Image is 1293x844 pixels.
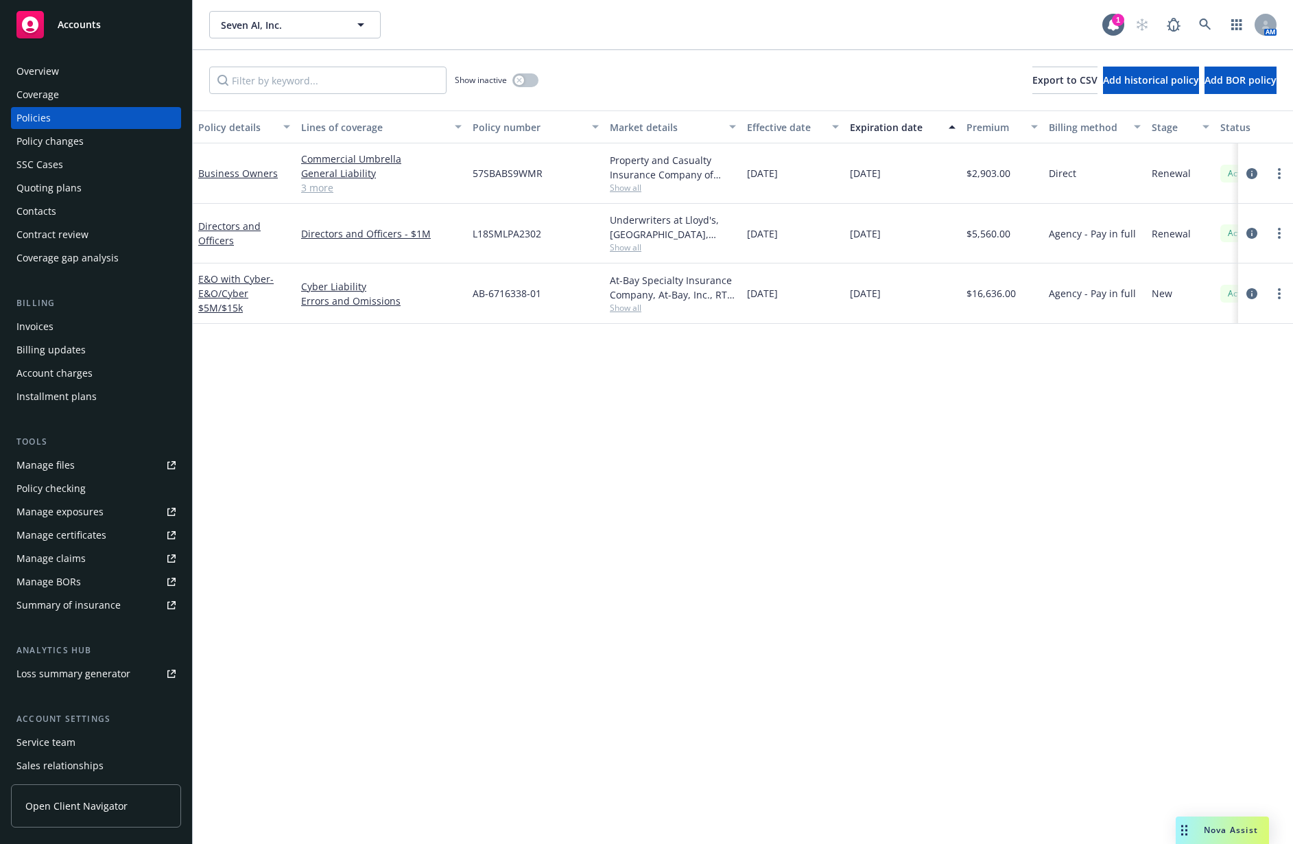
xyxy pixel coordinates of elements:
[455,74,507,86] span: Show inactive
[1049,286,1136,301] span: Agency - Pay in full
[1176,817,1193,844] div: Drag to move
[16,60,59,82] div: Overview
[16,501,104,523] div: Manage exposures
[16,663,130,685] div: Loss summary generator
[11,316,181,338] a: Invoices
[11,60,181,82] a: Overview
[16,154,63,176] div: SSC Cases
[16,386,97,408] div: Installment plans
[467,110,604,143] button: Policy number
[1226,227,1253,239] span: Active
[16,200,56,222] div: Contacts
[11,386,181,408] a: Installment plans
[1152,120,1194,134] div: Stage
[742,110,844,143] button: Effective date
[1205,67,1277,94] button: Add BOR policy
[604,110,742,143] button: Market details
[11,362,181,384] a: Account charges
[209,11,381,38] button: Seven AI, Inc.
[1176,817,1269,844] button: Nova Assist
[11,644,181,657] div: Analytics hub
[11,594,181,616] a: Summary of insurance
[16,362,93,384] div: Account charges
[16,107,51,129] div: Policies
[301,180,462,195] a: 3 more
[610,302,736,314] span: Show all
[473,120,584,134] div: Policy number
[850,120,940,134] div: Expiration date
[1049,120,1126,134] div: Billing method
[198,272,274,314] span: - E&O/Cyber $5M/$15k
[11,548,181,570] a: Manage claims
[11,501,181,523] span: Manage exposures
[209,67,447,94] input: Filter by keyword...
[1226,167,1253,180] span: Active
[961,110,1043,143] button: Premium
[11,755,181,777] a: Sales relationships
[11,663,181,685] a: Loss summary generator
[16,548,86,570] div: Manage claims
[1244,285,1260,302] a: circleInformation
[16,316,54,338] div: Invoices
[1128,11,1156,38] a: Start snowing
[1244,165,1260,182] a: circleInformation
[1103,67,1199,94] button: Add historical policy
[301,120,447,134] div: Lines of coverage
[747,226,778,241] span: [DATE]
[1223,11,1250,38] a: Switch app
[610,242,736,253] span: Show all
[473,166,543,180] span: 57SBABS9WMR
[16,454,75,476] div: Manage files
[11,5,181,44] a: Accounts
[11,154,181,176] a: SSC Cases
[16,339,86,361] div: Billing updates
[198,220,261,247] a: Directors and Officers
[301,279,462,294] a: Cyber Liability
[16,755,104,777] div: Sales relationships
[850,226,881,241] span: [DATE]
[193,110,296,143] button: Policy details
[966,286,1016,301] span: $16,636.00
[11,339,181,361] a: Billing updates
[1271,285,1288,302] a: more
[16,247,119,269] div: Coverage gap analysis
[11,107,181,129] a: Policies
[198,120,275,134] div: Policy details
[1049,226,1136,241] span: Agency - Pay in full
[1112,10,1124,23] div: 1
[11,478,181,500] a: Policy checking
[11,712,181,726] div: Account settings
[296,110,467,143] button: Lines of coverage
[610,182,736,194] span: Show all
[16,224,88,246] div: Contract review
[11,454,181,476] a: Manage files
[16,84,59,106] div: Coverage
[1271,165,1288,182] a: more
[1152,226,1191,241] span: Renewal
[610,273,736,302] div: At-Bay Specialty Insurance Company, At-Bay, Inc., RT Specialty Insurance Services, LLC (RSG Speci...
[966,120,1023,134] div: Premium
[850,286,881,301] span: [DATE]
[198,272,274,314] a: E&O with Cyber
[198,167,278,180] a: Business Owners
[747,166,778,180] span: [DATE]
[301,226,462,241] a: Directors and Officers - $1M
[844,110,961,143] button: Expiration date
[1032,67,1098,94] button: Export to CSV
[16,594,121,616] div: Summary of insurance
[966,166,1010,180] span: $2,903.00
[11,524,181,546] a: Manage certificates
[11,571,181,593] a: Manage BORs
[1152,166,1191,180] span: Renewal
[11,731,181,753] a: Service team
[1271,225,1288,242] a: more
[16,478,86,500] div: Policy checking
[58,19,101,30] span: Accounts
[1160,11,1187,38] a: Report a Bug
[11,177,181,199] a: Quoting plans
[473,286,541,301] span: AB-6716338-01
[1152,286,1172,301] span: New
[747,286,778,301] span: [DATE]
[1049,166,1076,180] span: Direct
[11,296,181,310] div: Billing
